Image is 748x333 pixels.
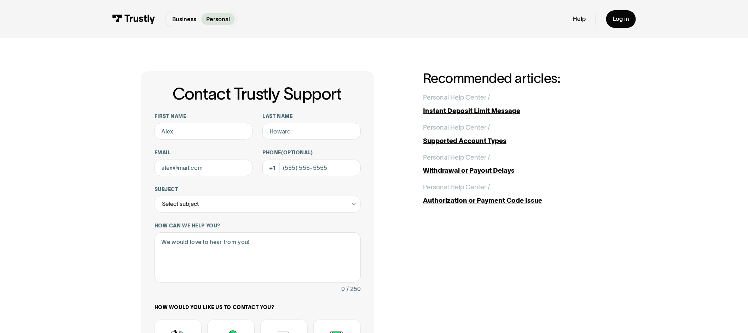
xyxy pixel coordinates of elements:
[423,182,490,192] div: Personal Help Center /
[423,196,607,206] div: Authorization or Payment Code Issue
[613,15,629,23] div: Log in
[423,153,607,176] a: Personal Help Center /Withdrawal or Payout Delays
[573,15,586,23] a: Help
[423,93,607,116] a: Personal Help Center /Instant Deposit Limit Message
[155,186,361,193] label: Subject
[423,93,490,102] div: Personal Help Center /
[262,123,360,139] input: Howard
[155,123,253,139] input: Alex
[172,15,196,24] p: Business
[281,150,313,155] span: (Optional)
[155,304,361,311] label: How would you like us to contact you?
[423,153,490,162] div: Personal Help Center /
[153,85,361,103] h1: Contact Trustly Support
[155,113,253,120] label: First name
[155,160,253,176] input: alex@mail.com
[155,149,253,156] label: Email
[112,14,155,24] img: Trustly Logo
[262,149,360,156] label: Phone
[606,10,636,28] a: Log in
[201,13,235,25] a: Personal
[341,284,345,294] div: 0
[423,106,607,116] div: Instant Deposit Limit Message
[167,13,201,25] a: Business
[262,113,360,120] label: Last name
[423,166,607,176] div: Withdrawal or Payout Delays
[423,123,490,132] div: Personal Help Center /
[206,15,230,24] p: Personal
[347,284,361,294] div: / 250
[262,160,360,176] input: (555) 555-5555
[155,196,361,213] div: Select subject
[423,182,607,206] a: Personal Help Center /Authorization or Payment Code Issue
[423,123,607,146] a: Personal Help Center /Supported Account Types
[155,222,361,229] label: How can we help you?
[423,136,607,146] div: Supported Account Types
[162,199,199,209] div: Select subject
[423,71,607,86] h2: Recommended articles:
